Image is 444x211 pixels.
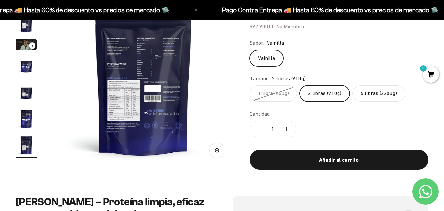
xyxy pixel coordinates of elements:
[272,74,306,83] span: 2 libras (910g)
[16,108,37,131] button: Ir al artículo 6
[276,15,297,21] span: Miembro
[16,135,37,156] img: Proteína Whey - Vainilla
[16,56,37,77] img: Proteína Whey - Vainilla
[16,135,37,158] button: Ir al artículo 7
[419,65,427,72] mark: 0
[267,39,284,47] span: Vainilla
[222,5,439,15] p: Pago Contra Entrega 🚚 Hasta 60% de descuento vs precios de mercado 🛸
[250,121,269,137] button: Reducir cantidad
[16,108,37,129] img: Proteína Whey - Vainilla
[250,150,428,170] button: Añadir al carrito
[250,39,264,47] legend: Sabor:
[263,156,415,164] div: Añadir al carrito
[16,56,37,79] button: Ir al artículo 4
[277,121,296,137] button: Aumentar cantidad
[16,12,37,33] img: Proteína Whey - Vainilla
[250,23,275,29] span: $97.900,00
[250,15,275,21] span: $89.000,00
[16,82,37,103] img: Proteína Whey - Vainilla
[250,110,270,118] label: Cantidad:
[423,71,439,79] a: 0
[16,12,37,35] button: Ir al artículo 2
[250,74,269,83] legend: Tamaño:
[276,23,304,29] span: No Miembro
[16,39,37,52] button: Ir al artículo 3
[16,82,37,105] button: Ir al artículo 5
